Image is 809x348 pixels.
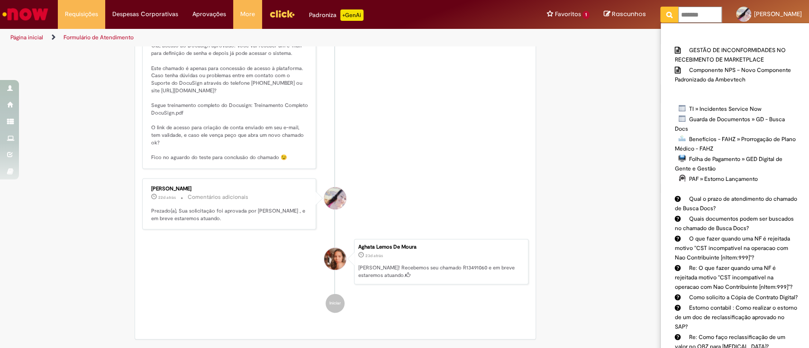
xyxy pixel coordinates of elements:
b: Comunidade [662,184,700,193]
div: [PERSON_NAME] [151,186,309,192]
span: 23d atrás [365,253,383,259]
div: Rafaela Dos Santos [324,187,346,209]
span: Folha de Pagamento » GED Digital de Gente e Gestão [675,155,782,172]
b: Catálogo [662,94,688,103]
span: Aprovações [192,9,226,19]
span: 22d atrás [158,195,176,200]
span: Quais documentos podem ser buscados no chamado de Busca Docs? [675,215,794,232]
img: click_logo_yellow_360x200.png [269,7,295,21]
span: Componente NPS – Novo Componente Padronizado da Ambevtech [675,66,791,83]
span: O que fazer quando uma NF é rejeitada motivo "CST incompatível na operacao com Nao Contribuinte [... [675,235,790,261]
span: Re: O que fazer quando uma NF é rejeitada motivo "CST incompatível na operacao com Nao Contribuin... [675,264,792,291]
span: Guarda de Documentos » GD - Busca Docs [675,116,785,133]
div: undefined Online [324,248,346,270]
span: Qual o prazo de atendimento do chamado de Busca Docs? [675,195,797,212]
li: Aghata Lemos De Moura [142,239,529,285]
span: Benefícios - FAHZ » Prorrogação de Plano Médico - FAHZ [675,135,796,152]
div: Padroniza [309,9,364,21]
a: Formulário de Atendimento [64,34,134,41]
span: TI » Incidentes Service Now [689,105,762,113]
span: Despesas Corporativas [112,9,178,19]
a: Rascunhos [604,10,646,19]
p: [PERSON_NAME]! Recebemos seu chamado R13491060 e em breve estaremos atuando. [358,264,523,279]
button: Pesquisar [660,7,679,23]
p: +GenAi [340,9,364,21]
span: Favoritos [554,9,581,19]
span: 1 [582,11,590,19]
span: Estorno contabil : Como realizar o estorno de um doc de reclassificação aprovado no SAP? [675,304,797,330]
b: Artigos [662,36,682,44]
div: Aghata Lemos De Moura [358,244,523,250]
span: More [240,9,255,19]
p: Prezado(a), Sua solicitação foi aprovada por [PERSON_NAME] , e em breve estaremos atuando. [151,207,309,222]
span: [PERSON_NAME] [754,10,802,18]
img: ServiceNow [1,5,50,24]
span: Requisições [65,9,98,19]
span: GESTÃO DE INCONFORMIDADES NO RECEBIMENTO DE MARKETPLACE [675,46,786,63]
span: PAF » Estorno Lançamento [689,175,758,183]
span: Como solicito a Cópia de Contrato Digital? [689,294,798,301]
time: 08/09/2025 10:04:36 [158,195,176,200]
b: Reportar problema [662,26,718,35]
a: Página inicial [10,34,43,41]
small: Comentários adicionais [188,193,248,201]
time: 08/09/2025 09:22:47 [365,253,383,259]
p: Olá, acesso ao Docusign aprovado. Você vai receber um e-mail para definição de senha e depois já ... [151,42,309,161]
span: Rascunhos [612,9,646,18]
ul: Trilhas de página [7,29,532,46]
